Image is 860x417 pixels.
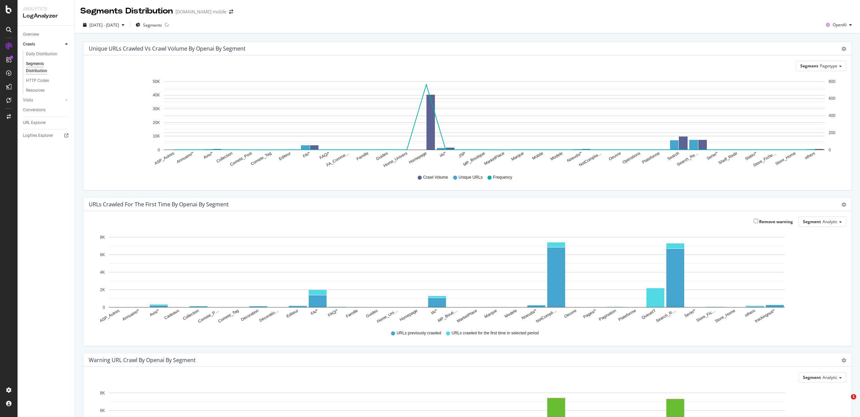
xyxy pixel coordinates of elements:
[240,308,259,322] text: Decoration
[26,60,70,75] a: Segments Distribution
[754,219,758,223] input: Remove warning
[823,20,855,30] button: OpenAI
[396,330,441,336] span: URLs previously crawled
[153,93,160,98] text: 40K
[100,391,105,395] text: 8K
[457,151,466,159] text: JSP
[23,41,35,48] div: Crawls
[706,151,719,161] text: Serie/*
[829,96,835,101] text: 600
[100,235,105,240] text: 8K
[608,151,622,161] text: Oeuvre
[375,151,389,161] text: Guides
[459,175,482,180] span: Unique URLs
[26,51,57,58] div: Daily Distribution
[26,77,49,84] div: HTTP Codes
[684,308,696,318] text: Serie/*
[563,308,577,319] text: Oeuvre
[399,308,418,322] text: Homepage
[23,12,69,20] div: LogAnalyzer
[250,151,272,167] text: Comete_Tag
[23,97,33,104] div: Visits
[754,219,793,225] label: Remove warning
[153,120,160,125] text: 20K
[103,305,105,310] text: 0
[26,51,70,58] a: Daily Distribution
[89,232,839,324] svg: A chart.
[26,60,63,75] div: Segments Distribution
[504,308,518,319] text: Modele
[617,308,637,322] text: Plateforme
[153,107,160,111] text: 30K
[23,97,63,104] a: Visits
[158,148,160,152] text: 0
[278,151,292,161] text: Editeur
[23,119,70,126] a: URL Explorer
[80,5,173,17] div: Segments Distribution
[462,151,486,167] text: MP_Boutique
[841,202,846,207] div: gear
[229,9,233,14] div: arrow-right-arrow-left
[23,5,69,12] div: Analytics
[666,151,680,161] text: Search
[143,22,162,28] span: Segments
[23,132,70,139] a: Logfiles Explorer
[803,219,821,225] span: Segment
[23,119,46,126] div: URL Explorer
[164,308,180,321] text: Cadeaux
[493,175,512,180] span: Frequency
[26,87,45,94] div: Resources
[154,151,175,166] text: ASP_Autres
[26,77,70,84] a: HTTP Codes
[23,41,63,48] a: Crawls
[483,308,498,319] text: Marque
[356,151,369,161] text: Famille
[803,375,821,380] span: Segment
[175,8,226,15] div: [DOMAIN_NAME] mobile
[217,308,240,324] text: Comete_Tag
[100,288,105,292] text: 2K
[229,151,253,167] text: Comete_Post
[23,31,70,38] a: Overview
[423,175,448,180] span: Crawl Volume
[203,151,214,160] text: Avis/*
[829,79,835,84] text: 800
[99,308,120,324] text: ASP_Autres
[100,408,105,413] text: 6K
[100,252,105,257] text: 6K
[823,219,837,225] span: Analytic
[598,308,617,322] text: Pagination
[823,375,837,380] span: Analytic
[820,63,837,69] span: Pagetype
[176,151,195,164] text: Annuaire/*
[327,308,339,318] text: FAQ/*
[550,151,563,161] text: Modele
[451,330,538,336] span: URLs crawled for the first time in selected period
[833,22,847,28] span: OpenAI
[26,87,70,94] a: Resources
[718,151,738,166] text: Shelf_Redir
[149,308,160,318] text: Avis/*
[483,151,505,166] text: MarketPlace
[641,151,661,165] text: Plateforme
[383,151,408,169] text: Home_Univers
[23,132,53,139] div: Logfiles Explorer
[153,134,160,139] text: 10K
[345,308,359,319] text: Famille
[510,151,525,162] text: Marque
[837,394,853,410] iframe: Intercom live chat
[754,308,776,324] text: trackingout/*
[800,63,818,69] span: Segment
[841,47,846,51] div: gear
[89,357,196,363] div: Warning URL Crawl by openai by Segment
[456,308,478,324] text: MarketPlace
[365,308,379,319] text: Guides
[804,151,816,161] text: others
[121,308,140,322] text: Annuaire/*
[216,151,233,164] text: Collection
[89,22,119,28] span: [DATE] - [DATE]
[89,77,839,168] svg: A chart.
[714,308,737,324] text: Store_Home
